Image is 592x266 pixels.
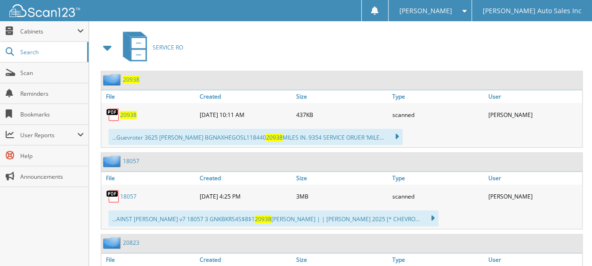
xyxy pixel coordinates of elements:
img: PDF.png [106,189,120,203]
a: User [486,90,582,103]
a: SERVICE RO [117,29,183,66]
a: 20823 [123,239,139,247]
img: folder2.png [103,74,123,85]
a: Type [390,90,486,103]
img: folder2.png [103,155,123,167]
a: File [101,172,197,184]
img: PDF.png [106,108,120,122]
span: Cabinets [20,27,77,35]
div: ...AINST [PERSON_NAME] v7 18057 3 GNKBKRS4S$8$1 [PERSON_NAME] | | [PERSON_NAME] 2025 [* CHEVRO... [108,210,438,226]
div: [PERSON_NAME] [486,105,582,124]
span: 20938 [266,133,283,141]
a: 18057 [120,192,137,200]
span: [PERSON_NAME] [399,8,452,14]
span: Reminders [20,90,84,98]
a: 20938 [120,111,137,119]
div: [PERSON_NAME] [486,187,582,206]
span: Announcements [20,173,84,181]
a: Created [197,253,293,266]
img: folder2.png [103,237,123,249]
a: Size [293,90,389,103]
a: File [101,253,197,266]
span: Bookmarks [20,110,84,118]
a: File [101,90,197,103]
a: Type [390,172,486,184]
img: scan123-logo-white.svg [9,4,80,17]
a: Created [197,90,293,103]
div: scanned [390,187,486,206]
a: Type [390,253,486,266]
a: User [486,172,582,184]
span: Search [20,48,82,56]
div: 437KB [293,105,389,124]
a: 18057 [123,157,139,165]
div: scanned [390,105,486,124]
iframe: Chat Widget [545,221,592,266]
span: Scan [20,69,84,77]
div: ...Guevroter 3625 [PERSON_NAME] BGNAXHEGOSL118440 MILES IN. 9354 SERVICE ORUER ‘MILE... [108,129,403,145]
div: [DATE] 4:25 PM [197,187,293,206]
div: [DATE] 10:11 AM [197,105,293,124]
span: Help [20,152,84,160]
a: Created [197,172,293,184]
a: 20938 [123,75,139,83]
a: Size [293,253,389,266]
span: User Reports [20,131,77,139]
div: 3MB [293,187,389,206]
span: SERVICE RO [153,43,183,51]
span: 20938 [255,215,271,223]
a: Size [293,172,389,184]
a: User [486,253,582,266]
span: [PERSON_NAME] Auto Sales Inc [482,8,581,14]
